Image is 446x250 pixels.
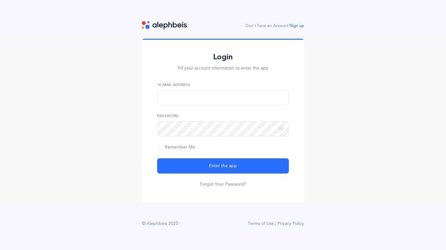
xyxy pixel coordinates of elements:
div: Don't have an Account? [245,23,304,29]
span: Enter the app [209,163,237,169]
p: Fill your account information to enter the app [157,65,289,72]
a: Terms of Use | Privacy Policy [248,220,304,227]
h2: Login [157,52,289,62]
a: Forgot Your Password? [200,181,246,187]
button: Enter the app [157,158,289,174]
label: Password [157,113,289,119]
a: Sign up [290,23,304,28]
div: © Alephbeis 2025 [142,220,178,227]
span: Remember Me [157,145,195,150]
img: logo.svg [142,21,187,29]
label: *E-Mail Address [157,82,289,88]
